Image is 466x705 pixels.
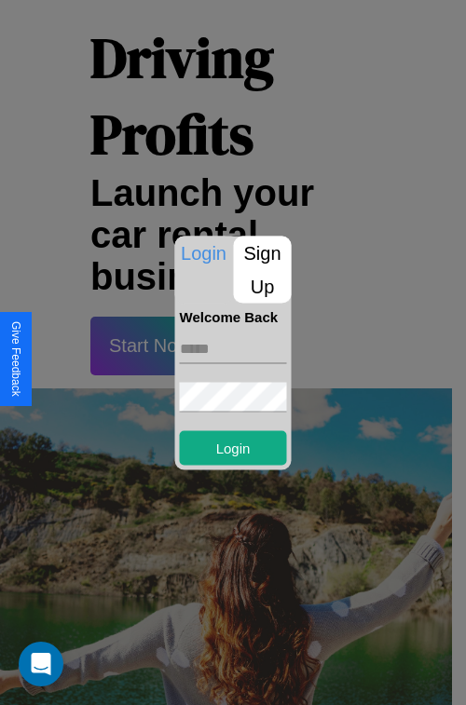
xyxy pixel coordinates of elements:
p: Sign Up [234,236,292,303]
button: Login [180,430,287,465]
p: Login [175,236,233,269]
div: Open Intercom Messenger [19,642,63,686]
h4: Welcome Back [180,308,287,324]
div: Give Feedback [9,321,22,397]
